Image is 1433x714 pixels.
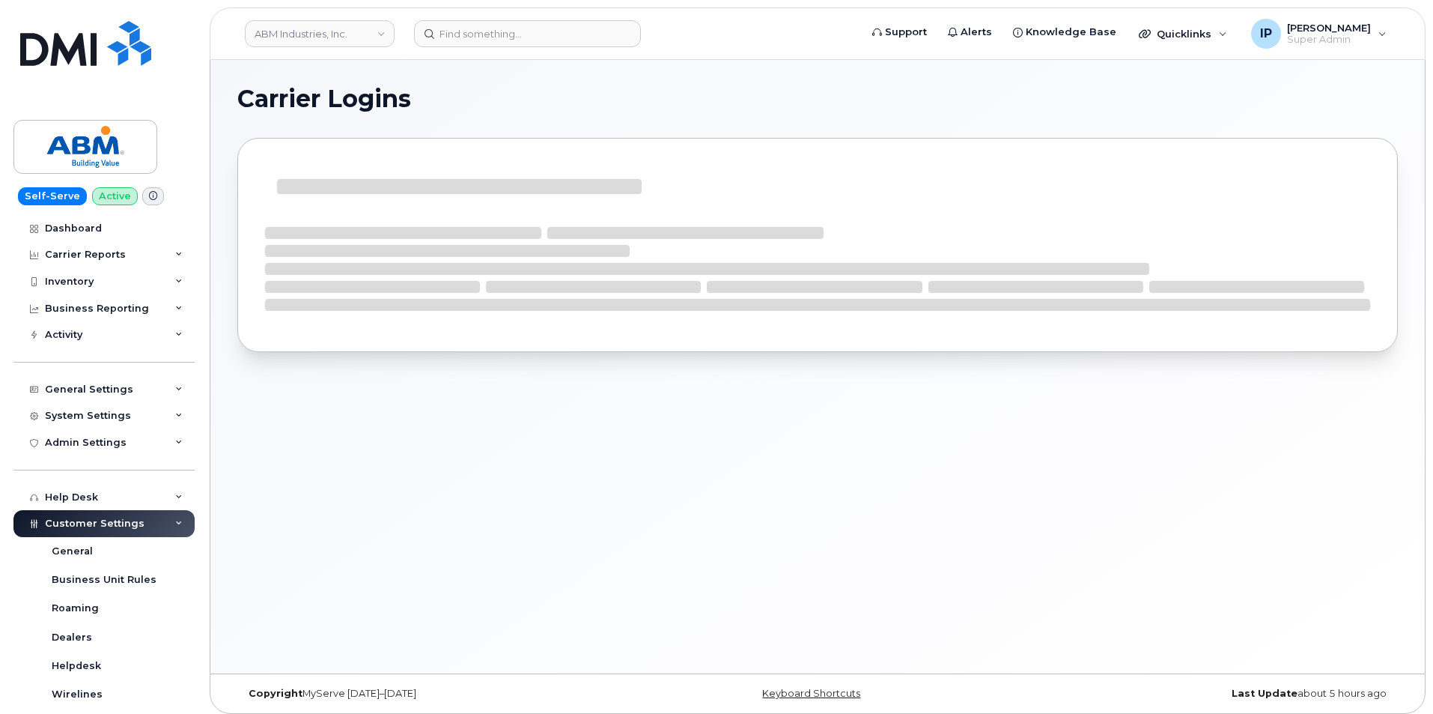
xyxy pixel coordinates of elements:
[1011,688,1398,700] div: about 5 hours ago
[249,688,302,699] strong: Copyright
[237,88,411,110] span: Carrier Logins
[237,688,624,700] div: MyServe [DATE]–[DATE]
[762,688,860,699] a: Keyboard Shortcuts
[1232,688,1297,699] strong: Last Update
